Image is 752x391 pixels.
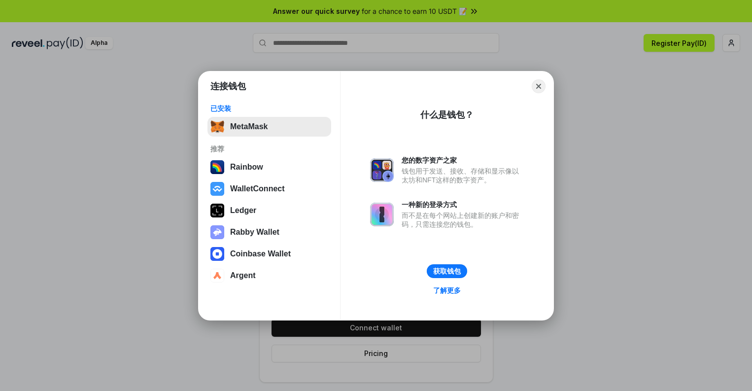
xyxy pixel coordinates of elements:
div: 推荐 [210,144,328,153]
img: svg+xml,%3Csvg%20fill%3D%22none%22%20height%3D%2233%22%20viewBox%3D%220%200%2035%2033%22%20width%... [210,120,224,134]
button: Ledger [207,201,331,220]
img: svg+xml,%3Csvg%20xmlns%3D%22http%3A%2F%2Fwww.w3.org%2F2000%2Fsvg%22%20fill%3D%22none%22%20viewBox... [370,158,394,182]
img: svg+xml,%3Csvg%20width%3D%22120%22%20height%3D%22120%22%20viewBox%3D%220%200%20120%20120%22%20fil... [210,160,224,174]
button: Argent [207,266,331,285]
button: MetaMask [207,117,331,137]
div: 您的数字资产之家 [402,156,524,165]
img: svg+xml,%3Csvg%20width%3D%2228%22%20height%3D%2228%22%20viewBox%3D%220%200%2028%2028%22%20fill%3D... [210,269,224,283]
div: 已安装 [210,104,328,113]
div: MetaMask [230,122,268,131]
img: svg+xml,%3Csvg%20width%3D%2228%22%20height%3D%2228%22%20viewBox%3D%220%200%2028%2028%22%20fill%3D... [210,182,224,196]
button: Rabby Wallet [207,222,331,242]
div: Argent [230,271,256,280]
div: Rabby Wallet [230,228,279,237]
div: 钱包用于发送、接收、存储和显示像以太坊和NFT这样的数字资产。 [402,167,524,184]
button: Close [532,79,546,93]
div: 而不是在每个网站上创建新的账户和密码，只需连接您的钱包。 [402,211,524,229]
button: Coinbase Wallet [207,244,331,264]
div: 什么是钱包？ [420,109,474,121]
div: WalletConnect [230,184,285,193]
button: Rainbow [207,157,331,177]
a: 了解更多 [427,284,467,297]
img: svg+xml,%3Csvg%20xmlns%3D%22http%3A%2F%2Fwww.w3.org%2F2000%2Fsvg%22%20width%3D%2228%22%20height%3... [210,204,224,217]
div: Coinbase Wallet [230,249,291,258]
img: svg+xml,%3Csvg%20width%3D%2228%22%20height%3D%2228%22%20viewBox%3D%220%200%2028%2028%22%20fill%3D... [210,247,224,261]
img: svg+xml,%3Csvg%20xmlns%3D%22http%3A%2F%2Fwww.w3.org%2F2000%2Fsvg%22%20fill%3D%22none%22%20viewBox... [370,203,394,226]
div: Ledger [230,206,256,215]
h1: 连接钱包 [210,80,246,92]
div: Rainbow [230,163,263,172]
button: 获取钱包 [427,264,467,278]
img: svg+xml,%3Csvg%20xmlns%3D%22http%3A%2F%2Fwww.w3.org%2F2000%2Fsvg%22%20fill%3D%22none%22%20viewBox... [210,225,224,239]
div: 获取钱包 [433,267,461,276]
button: WalletConnect [207,179,331,199]
div: 一种新的登录方式 [402,200,524,209]
div: 了解更多 [433,286,461,295]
